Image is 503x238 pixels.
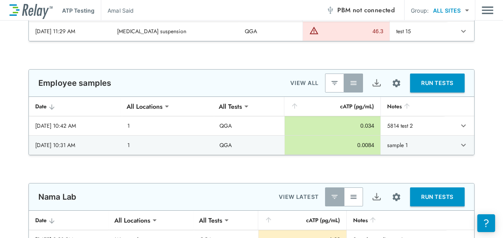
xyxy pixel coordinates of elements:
img: Export Icon [372,192,382,202]
button: RUN TESTS [410,74,465,93]
p: Employee samples [38,78,111,88]
div: Notes [387,102,438,111]
p: Nama Lab [38,192,76,202]
img: Latest [331,79,338,87]
button: Export [367,187,386,206]
button: Export [367,74,386,93]
iframe: Resource center [477,214,495,232]
span: not connected [353,6,395,15]
div: Notes [353,215,440,225]
span: PBM [337,5,395,16]
p: ATP Testing [62,6,95,15]
button: Site setup [386,187,407,208]
td: QGA [213,136,284,155]
img: Offline Icon [326,6,334,14]
td: QGA [213,116,284,135]
td: 5814 test 2 [380,116,444,135]
div: 0.034 [291,122,374,130]
img: Settings Icon [391,192,401,202]
img: Warning [309,26,319,35]
th: Date [29,97,121,116]
button: expand row [457,25,470,38]
div: [DATE] 10:31 AM [35,141,115,149]
div: 46.3 [321,27,383,35]
td: test 15 [390,22,447,41]
button: RUN TESTS [410,187,465,206]
div: All Tests [213,98,248,114]
button: Main menu [482,3,494,18]
p: VIEW ALL [290,78,319,88]
div: 0.0084 [291,141,374,149]
div: All Locations [121,98,168,114]
td: QGA [238,22,303,41]
button: PBM not connected [323,2,398,18]
div: cATP (pg/mL) [265,215,340,225]
img: Latest [331,193,338,201]
div: All Tests [193,212,228,228]
button: expand row [457,119,470,132]
td: sample 1 [380,136,444,155]
button: expand row [457,138,470,152]
img: Drawer Icon [482,3,494,18]
button: Site setup [386,73,407,94]
table: sticky table [29,2,474,41]
p: VIEW LATEST [279,192,319,202]
td: 1 [121,136,213,155]
td: 1 [121,116,213,135]
img: Settings Icon [391,78,401,88]
table: sticky table [29,97,474,155]
p: Amal Said [108,6,134,15]
div: All Locations [109,212,156,228]
img: View All [350,79,357,87]
img: LuminUltra Relay [9,2,53,19]
div: [DATE] 10:42 AM [35,122,115,130]
img: Export Icon [372,78,382,88]
img: View All [350,193,357,201]
th: Date [29,211,109,230]
p: Group: [411,6,429,15]
div: cATP (pg/mL) [291,102,374,111]
div: [DATE] 11:29 AM [35,27,104,35]
td: [MEDICAL_DATA] suspension [111,22,238,41]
